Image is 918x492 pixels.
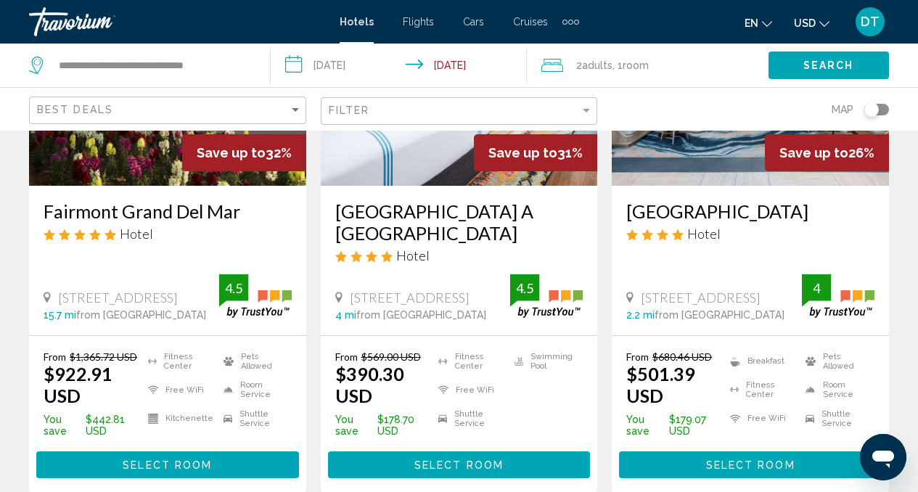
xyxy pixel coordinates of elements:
[798,379,874,401] li: Room Service
[37,104,113,115] span: Best Deals
[510,274,583,317] img: trustyou-badge.svg
[619,455,882,471] a: Select Room
[488,145,557,160] span: Save up to
[798,408,874,430] li: Shuttle Service
[141,350,216,372] li: Fitness Center
[335,200,583,244] a: [GEOGRAPHIC_DATA] A [GEOGRAPHIC_DATA]
[58,290,178,306] span: [STREET_ADDRESS]
[723,350,799,372] li: Breakfast
[745,12,772,33] button: Change language
[335,363,404,406] ins: $390.30 USD
[335,247,583,263] div: 4 star Hotel
[141,408,216,430] li: Kitchenette
[626,309,655,321] span: 2.2 mi
[36,455,299,471] a: Select Room
[510,279,539,297] div: 4.5
[335,309,356,321] span: 4 mi
[723,379,799,401] li: Fitness Center
[623,60,649,71] span: Room
[197,145,266,160] span: Save up to
[794,17,816,29] span: USD
[745,17,758,29] span: en
[141,379,216,401] li: Free WiFi
[803,60,854,72] span: Search
[779,145,848,160] span: Save up to
[182,134,306,171] div: 32%
[44,363,112,406] ins: $922.91 USD
[361,350,421,363] del: $569.00 USD
[507,350,583,372] li: Swimming Pool
[328,455,591,471] a: Select Room
[403,16,434,28] a: Flights
[802,274,874,317] img: trustyou-badge.svg
[123,459,212,471] span: Select Room
[626,414,665,437] span: You save
[723,408,799,430] li: Free WiFi
[216,350,292,372] li: Pets Allowed
[216,379,292,401] li: Room Service
[474,134,597,171] div: 31%
[431,408,507,430] li: Shuttle Service
[219,279,248,297] div: 4.5
[655,309,784,321] span: from [GEOGRAPHIC_DATA]
[44,200,292,222] a: Fairmont Grand Del Mar
[765,134,889,171] div: 26%
[44,226,292,242] div: 5 star Hotel
[626,414,723,437] p: $179.07 USD
[340,16,374,28] a: Hotels
[37,104,302,117] mat-select: Sort by
[794,12,829,33] button: Change currency
[431,379,507,401] li: Free WiFi
[626,350,649,363] span: From
[582,60,612,71] span: Adults
[431,350,507,372] li: Fitness Center
[44,414,82,437] span: You save
[626,200,874,222] a: [GEOGRAPHIC_DATA]
[612,55,649,75] span: , 1
[44,414,141,437] p: $442.81 USD
[619,451,882,478] button: Select Room
[328,451,591,478] button: Select Room
[321,97,598,126] button: Filter
[36,451,299,478] button: Select Room
[271,44,527,87] button: Check-in date: Nov 12, 2025 Check-out date: Nov 14, 2025
[513,16,548,28] a: Cruises
[562,10,579,33] button: Extra navigation items
[769,52,889,78] button: Search
[70,350,137,363] del: $1,365.72 USD
[335,350,358,363] span: From
[576,55,612,75] span: 2
[851,7,889,37] button: User Menu
[626,363,695,406] ins: $501.39 USD
[29,7,325,36] a: Travorium
[356,309,486,321] span: from [GEOGRAPHIC_DATA]
[350,290,470,306] span: [STREET_ADDRESS]
[641,290,761,306] span: [STREET_ADDRESS]
[860,434,906,480] iframe: Button to launch messaging window
[853,103,889,116] button: Toggle map
[335,414,432,437] p: $178.70 USD
[335,414,374,437] span: You save
[44,309,76,321] span: 15.7 mi
[463,16,484,28] a: Cars
[626,226,874,242] div: 4 star Hotel
[527,44,769,87] button: Travelers: 2 adults, 0 children
[120,226,153,242] span: Hotel
[219,274,292,317] img: trustyou-badge.svg
[329,104,370,116] span: Filter
[76,309,206,321] span: from [GEOGRAPHIC_DATA]
[414,459,504,471] span: Select Room
[832,99,853,120] span: Map
[706,459,795,471] span: Select Room
[396,247,430,263] span: Hotel
[216,408,292,430] li: Shuttle Service
[802,279,831,297] div: 4
[798,350,874,372] li: Pets Allowed
[652,350,712,363] del: $680.46 USD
